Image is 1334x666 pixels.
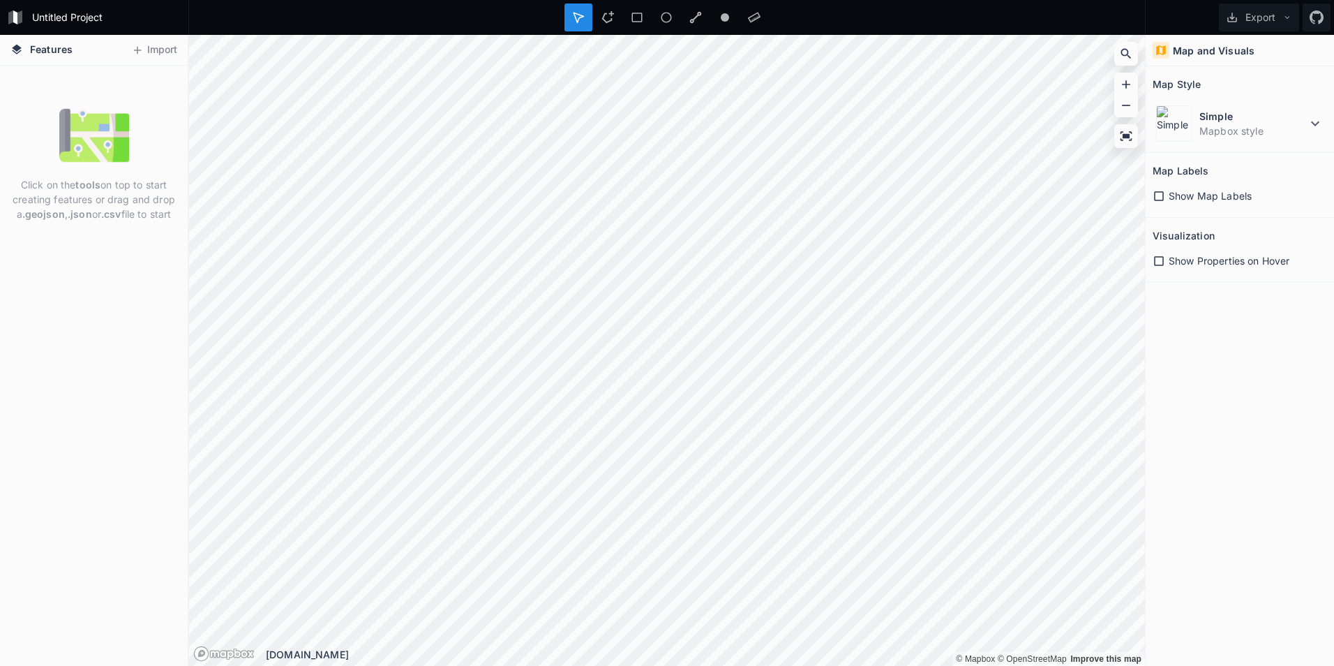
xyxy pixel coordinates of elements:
[59,101,129,170] img: empty
[1219,3,1299,31] button: Export
[193,646,255,662] a: Mapbox logo
[1153,160,1208,182] h2: Map Labels
[75,179,100,191] strong: tools
[1153,225,1215,246] h2: Visualization
[124,39,184,61] button: Import
[30,42,73,57] span: Features
[1173,43,1254,58] h4: Map and Visuals
[956,654,995,664] a: Mapbox
[1199,124,1307,138] dd: Mapbox style
[101,208,121,220] strong: .csv
[22,208,65,220] strong: .geojson
[10,177,177,221] p: Click on the on top to start creating features or drag and drop a , or file to start
[998,654,1067,664] a: OpenStreetMap
[266,647,1145,662] div: [DOMAIN_NAME]
[1156,105,1192,142] img: Simple
[1070,654,1141,664] a: Map feedback
[1169,188,1252,203] span: Show Map Labels
[1199,109,1307,124] dt: Simple
[68,208,92,220] strong: .json
[1153,73,1201,95] h2: Map Style
[1169,253,1289,268] span: Show Properties on Hover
